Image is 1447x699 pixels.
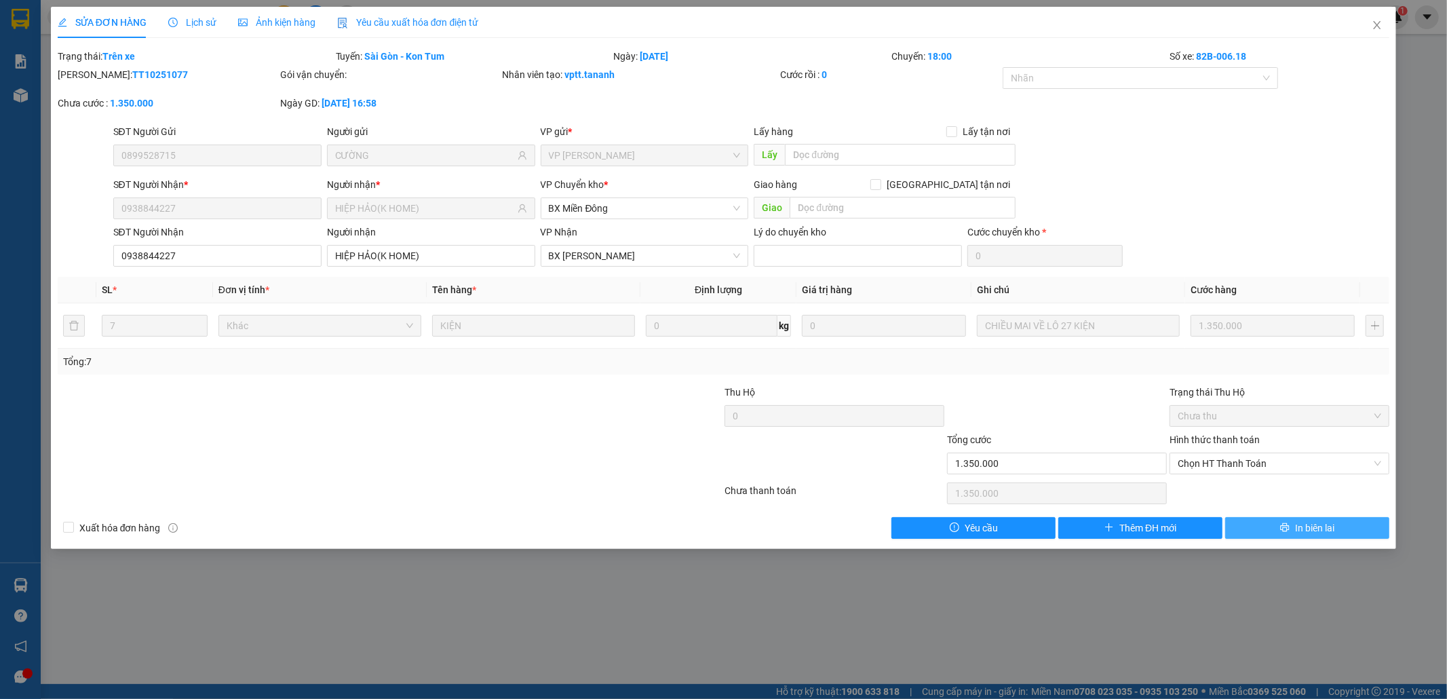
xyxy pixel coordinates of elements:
[113,225,322,240] div: SĐT Người Nhận
[541,179,604,190] span: VP Chuyển kho
[227,316,413,336] span: Khác
[549,246,741,266] span: BX Phạm Văn Đồng
[1295,521,1334,535] span: In biên lai
[754,179,797,190] span: Giao hàng
[1178,453,1381,474] span: Chọn HT Thanh Toán
[503,67,778,82] div: Nhân viên tạo:
[977,315,1180,337] input: Ghi Chú
[785,144,1016,166] input: Dọc đường
[58,18,67,27] span: edit
[822,69,827,80] b: 0
[1196,51,1246,62] b: 82B-006.18
[337,17,479,28] span: Yêu cầu xuất hóa đơn điện tử
[113,124,322,139] div: SĐT Người Gửi
[238,18,248,27] span: picture
[950,523,959,533] span: exclamation-circle
[518,151,527,160] span: user
[63,315,85,337] button: delete
[335,201,515,216] input: Tên người nhận
[754,225,962,240] div: Lý do chuyển kho
[947,434,991,445] span: Tổng cước
[337,18,348,29] img: icon
[965,521,998,535] span: Yêu cầu
[1104,523,1114,533] span: plus
[432,284,476,295] span: Tên hàng
[967,225,1122,240] div: Cước chuyển kho
[1191,315,1355,337] input: 0
[327,124,535,139] div: Người gửi
[1170,385,1389,400] div: Trạng thái Thu Hộ
[58,17,147,28] span: SỬA ĐƠN HÀNG
[102,284,113,295] span: SL
[1191,284,1237,295] span: Cước hàng
[322,98,377,109] b: [DATE] 16:58
[565,69,615,80] b: vptt.tananh
[640,51,669,62] b: [DATE]
[790,197,1016,219] input: Dọc đường
[613,49,891,64] div: Ngày:
[1372,20,1383,31] span: close
[113,177,322,192] div: SĐT Người Nhận
[63,354,558,369] div: Tổng: 7
[432,315,635,337] input: VD: Bàn, Ghế
[102,51,135,62] b: Trên xe
[754,197,790,219] span: Giao
[802,315,966,337] input: 0
[695,284,742,295] span: Định lượng
[541,124,749,139] div: VP gửi
[891,517,1056,539] button: exclamation-circleYêu cầu
[549,198,741,219] span: BX Miền Đông
[168,17,216,28] span: Lịch sử
[1366,315,1384,337] button: plus
[971,277,1185,303] th: Ghi chú
[58,67,277,82] div: [PERSON_NAME]:
[327,177,535,192] div: Người nhận
[74,521,166,535] span: Xuất hóa đơn hàng
[881,177,1016,192] span: [GEOGRAPHIC_DATA] tận nơi
[1280,523,1290,533] span: printer
[754,144,785,166] span: Lấy
[280,96,500,111] div: Ngày GD:
[1119,521,1176,535] span: Thêm ĐH mới
[335,148,515,163] input: Tên người gửi
[1168,49,1391,64] div: Số xe:
[780,67,1000,82] div: Cước rồi :
[541,225,749,240] div: VP Nhận
[58,96,277,111] div: Chưa cước :
[927,51,952,62] b: 18:00
[110,98,153,109] b: 1.350.000
[724,483,946,507] div: Chưa thanh toán
[549,145,741,166] span: VP Thành Thái
[238,17,315,28] span: Ảnh kiện hàng
[802,284,852,295] span: Giá trị hàng
[518,204,527,213] span: user
[168,18,178,27] span: clock-circle
[754,126,793,137] span: Lấy hàng
[132,69,188,80] b: TT10251077
[334,49,613,64] div: Tuyến:
[777,315,791,337] span: kg
[1225,517,1389,539] button: printerIn biên lai
[957,124,1016,139] span: Lấy tận nơi
[1170,434,1260,445] label: Hình thức thanh toán
[280,67,500,82] div: Gói vận chuyển:
[1358,7,1396,45] button: Close
[168,523,178,533] span: info-circle
[365,51,445,62] b: Sài Gòn - Kon Tum
[1178,406,1381,426] span: Chưa thu
[890,49,1168,64] div: Chuyến:
[725,387,755,398] span: Thu Hộ
[1058,517,1222,539] button: plusThêm ĐH mới
[56,49,334,64] div: Trạng thái:
[327,225,535,240] div: Người nhận
[218,284,269,295] span: Đơn vị tính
